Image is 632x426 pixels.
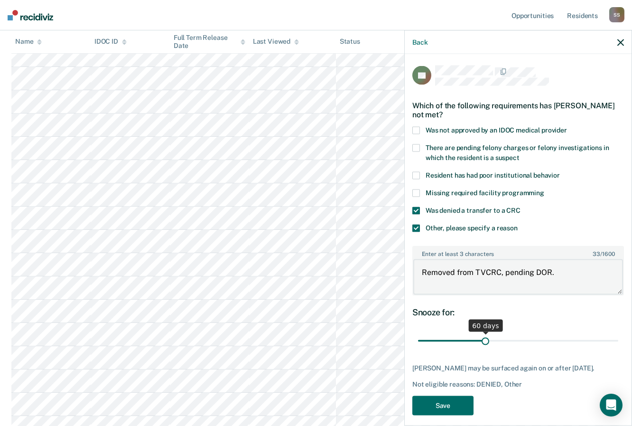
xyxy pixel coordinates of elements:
textarea: Removed from TVCRC, pending DOR. [413,259,623,294]
span: Resident has had poor institutional behavior [426,171,560,179]
span: 33 [593,251,600,257]
span: Was not approved by an IDOC medical provider [426,126,567,134]
div: Not eligible reasons: DENIED, Other [412,380,624,388]
div: Status [340,38,360,46]
button: Save [412,396,474,415]
button: Back [412,38,428,46]
label: Enter at least 3 characters [413,247,623,257]
span: Was denied a transfer to a CRC [426,207,520,214]
div: Open Intercom Messenger [600,394,623,417]
div: Full Term Release Date [174,34,245,50]
div: Name [15,38,42,46]
span: Other, please specify a reason [426,224,518,232]
div: S S [609,7,624,22]
span: Missing required facility programming [426,189,544,197]
div: [PERSON_NAME] may be surfaced again on or after [DATE]. [412,364,624,372]
div: Last Viewed [253,38,299,46]
div: Snooze for: [412,307,624,317]
span: / 1600 [593,251,614,257]
div: Which of the following requirements has [PERSON_NAME] not met? [412,93,624,126]
div: IDOC ID [94,38,127,46]
img: Recidiviz [8,10,53,20]
div: 60 days [468,319,503,331]
span: There are pending felony charges or felony investigations in which the resident is a suspect [426,144,609,161]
